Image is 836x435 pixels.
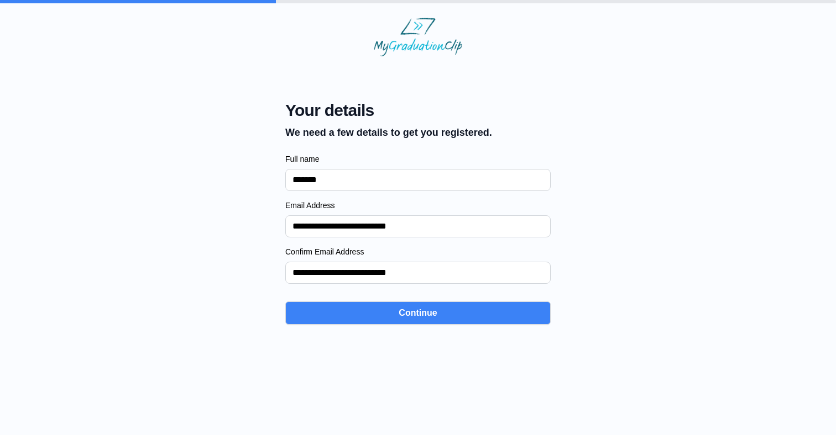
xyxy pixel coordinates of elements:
[374,18,462,56] img: MyGraduationClip
[285,153,551,165] label: Full name
[285,246,551,257] label: Confirm Email Address
[285,301,551,325] button: Continue
[285,125,492,140] p: We need a few details to get you registered.
[285,200,551,211] label: Email Address
[285,100,492,120] span: Your details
